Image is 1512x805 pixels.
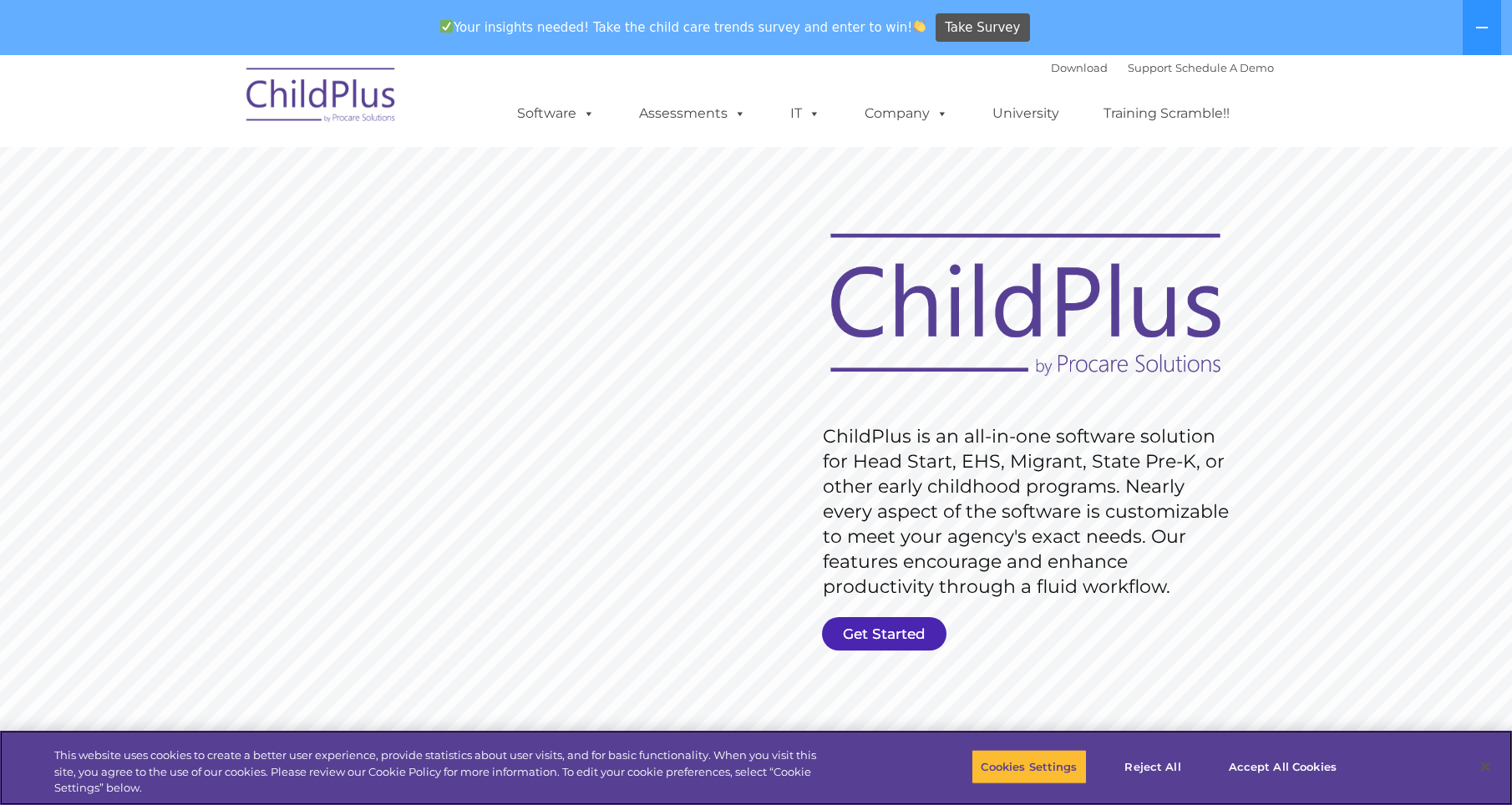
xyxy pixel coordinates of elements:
a: IT [774,97,837,130]
span: Your insights needed! Take the child care trends survey and enter to win! [433,11,933,43]
a: Get Started [822,617,946,651]
button: Cookies Settings [972,749,1086,784]
button: Accept All Cookies [1220,749,1346,784]
div: This website uses cookies to create a better user experience, provide statistics about user visit... [54,747,832,797]
a: Software [500,97,611,130]
font: | [1051,61,1274,74]
img: ChildPlus by Procare Solutions [238,56,405,139]
a: Take Survey [936,13,1030,43]
rs-layer: ChildPlus is an all-in-one software solution for Head Start, EHS, Migrant, State Pre-K, or other ... [823,424,1237,600]
a: Company [848,97,965,130]
a: Assessments [622,97,763,130]
a: Schedule A Demo [1175,61,1274,74]
a: Download [1051,61,1108,74]
button: Close [1467,748,1504,785]
img: ✅ [440,20,453,33]
span: Take Survey [945,13,1020,43]
button: Reject All [1101,749,1205,784]
a: Training Scramble!! [1087,97,1246,130]
a: Support [1128,61,1172,74]
img: 👏 [913,20,926,33]
a: University [976,97,1076,130]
